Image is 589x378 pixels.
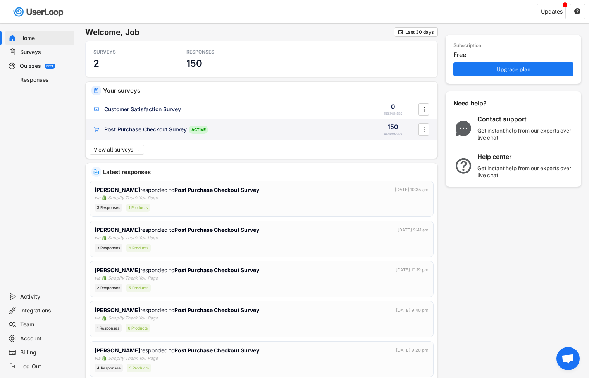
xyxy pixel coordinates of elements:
[102,195,107,200] img: 1156660_ecommerce_logo_shopify_icon%20%281%29.png
[556,347,580,370] div: Open chat
[102,276,107,280] img: 1156660_ecommerce_logo_shopify_icon%20%281%29.png
[20,76,71,84] div: Responses
[189,126,208,134] div: ACTIVE
[95,355,100,362] div: via
[108,195,158,201] div: Shopify Thank You Page
[95,284,122,292] div: 2 Responses
[93,57,99,69] h3: 2
[95,235,100,241] div: via
[20,321,71,328] div: Team
[423,105,425,113] text: 
[108,315,158,321] div: Shopify Thank You Page
[20,293,71,300] div: Activity
[20,363,71,370] div: Log Out
[174,347,259,354] strong: Post Purchase Checkout Survey
[420,124,428,135] button: 
[95,204,122,212] div: 3 Responses
[453,43,481,49] div: Subscription
[387,123,398,131] div: 150
[46,65,53,67] div: BETA
[95,267,140,273] strong: [PERSON_NAME]
[108,275,158,281] div: Shopify Thank You Page
[453,62,573,76] button: Upgrade plan
[395,186,429,193] div: [DATE] 10:35 am
[95,226,261,234] div: responded to
[95,315,100,321] div: via
[108,355,158,362] div: Shopify Thank You Page
[398,29,403,35] button: 
[20,307,71,314] div: Integrations
[103,169,432,175] div: Latest responses
[20,35,71,42] div: Home
[95,186,140,193] strong: [PERSON_NAME]
[95,306,261,314] div: responded to
[126,244,151,252] div: 6 Products
[391,102,395,111] div: 0
[174,267,259,273] strong: Post Purchase Checkout Survey
[95,347,140,354] strong: [PERSON_NAME]
[174,226,259,233] strong: Post Purchase Checkout Survey
[541,9,563,14] div: Updates
[95,195,100,201] div: via
[102,316,107,321] img: 1156660_ecommerce_logo_shopify_icon%20%281%29.png
[20,349,71,356] div: Billing
[186,57,202,69] h3: 150
[20,335,71,342] div: Account
[174,307,259,313] strong: Post Purchase Checkout Survey
[95,346,261,354] div: responded to
[90,145,144,155] button: View all surveys →
[95,364,123,372] div: 4 Responses
[453,51,577,59] div: Free
[95,307,140,313] strong: [PERSON_NAME]
[95,186,261,194] div: responded to
[95,226,140,233] strong: [PERSON_NAME]
[20,48,71,56] div: Surveys
[398,29,403,35] text: 
[127,364,151,372] div: 3 Products
[95,275,100,281] div: via
[104,105,181,113] div: Customer Satisfaction Survey
[186,49,256,55] div: RESPONSES
[477,153,574,161] div: Help center
[477,165,574,179] div: Get instant help from our experts over live chat
[574,8,580,15] text: 
[20,62,41,70] div: Quizzes
[104,126,187,133] div: Post Purchase Checkout Survey
[398,227,429,233] div: [DATE] 9:41 am
[126,284,151,292] div: 5 Products
[93,49,163,55] div: SURVEYS
[396,347,429,354] div: [DATE] 9:20 pm
[103,88,432,93] div: Your surveys
[108,235,158,241] div: Shopify Thank You Page
[126,204,150,212] div: 1 Products
[420,104,428,115] button: 
[95,266,261,274] div: responded to
[477,127,574,141] div: Get instant help from our experts over live chat
[396,307,429,314] div: [DATE] 9:40 pm
[174,186,259,193] strong: Post Purchase Checkout Survey
[574,8,581,15] button: 
[453,158,474,174] img: QuestionMarkInverseMajor.svg
[384,132,402,136] div: RESPONSES
[12,4,66,20] img: userloop-logo-01.svg
[102,356,107,361] img: 1156660_ecommerce_logo_shopify_icon%20%281%29.png
[95,324,122,332] div: 1 Responses
[126,324,150,332] div: 6 Products
[102,236,107,240] img: 1156660_ecommerce_logo_shopify_icon%20%281%29.png
[477,115,574,123] div: Contact support
[384,112,402,116] div: RESPONSES
[405,30,434,35] div: Last 30 days
[85,27,394,37] h6: Welcome, Job
[453,121,474,136] img: ChatMajor.svg
[396,267,429,273] div: [DATE] 10:19 pm
[93,169,99,175] img: IncomingMajor.svg
[423,125,425,133] text: 
[95,244,122,252] div: 3 Responses
[453,99,508,107] div: Need help?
